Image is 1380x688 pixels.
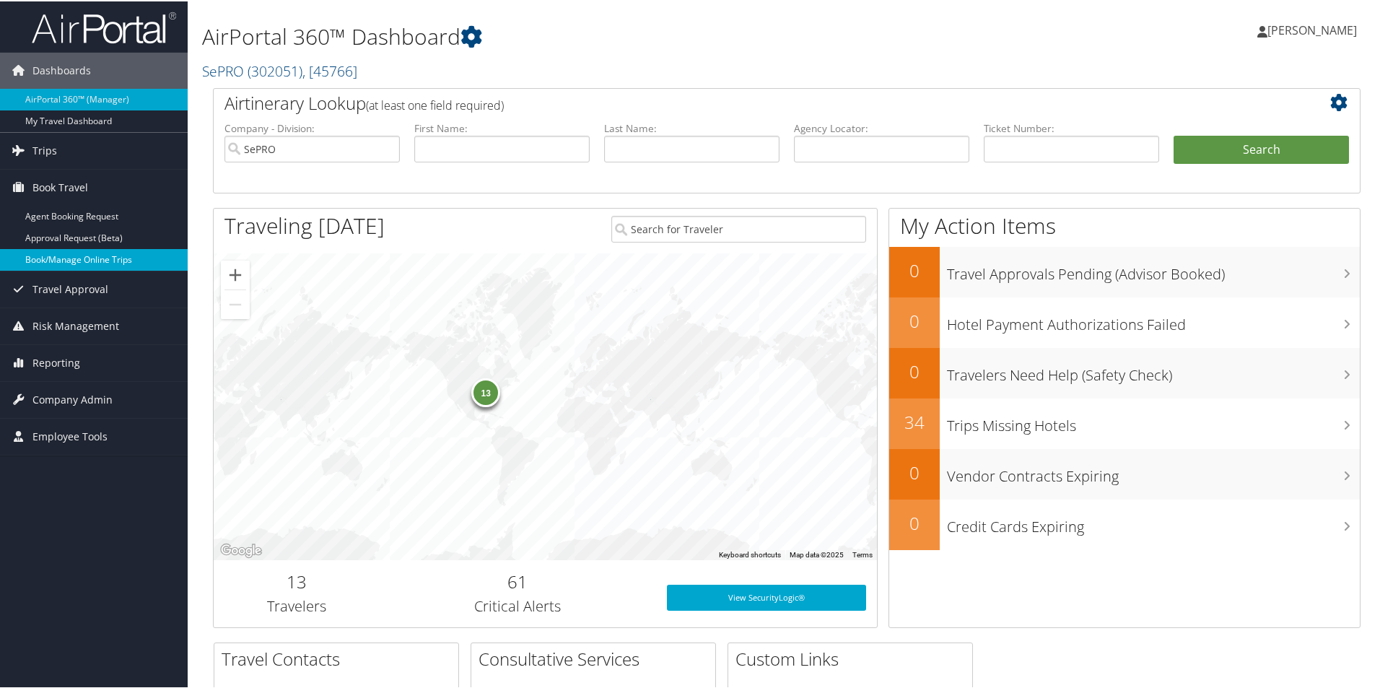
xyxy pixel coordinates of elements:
[794,120,969,134] label: Agency Locator:
[735,645,972,670] h2: Custom Links
[32,51,91,87] span: Dashboards
[611,214,866,241] input: Search for Traveler
[224,90,1254,114] h2: Airtinerary Lookup
[224,595,369,615] h3: Travelers
[947,357,1360,384] h3: Travelers Need Help (Safety Check)
[221,259,250,288] button: Zoom in
[32,9,176,43] img: airportal-logo.png
[889,308,940,332] h2: 0
[1174,134,1349,163] button: Search
[202,20,982,51] h1: AirPortal 360™ Dashboard
[479,645,715,670] h2: Consultative Services
[719,549,781,559] button: Keyboard shortcuts
[1267,21,1357,37] span: [PERSON_NAME]
[947,508,1360,536] h3: Credit Cards Expiring
[889,409,940,433] h2: 34
[471,377,500,406] div: 13
[222,645,458,670] h2: Travel Contacts
[217,540,265,559] a: Open this area in Google Maps (opens a new window)
[889,448,1360,498] a: 0Vendor Contracts Expiring
[224,568,369,593] h2: 13
[889,459,940,484] h2: 0
[947,407,1360,435] h3: Trips Missing Hotels
[32,307,119,343] span: Risk Management
[889,358,940,383] h2: 0
[852,549,873,557] a: Terms (opens in new tab)
[414,120,590,134] label: First Name:
[790,549,844,557] span: Map data ©2025
[947,306,1360,334] h3: Hotel Payment Authorizations Failed
[32,131,57,167] span: Trips
[889,245,1360,296] a: 0Travel Approvals Pending (Advisor Booked)
[217,540,265,559] img: Google
[32,417,108,453] span: Employee Tools
[1257,7,1371,51] a: [PERSON_NAME]
[32,168,88,204] span: Book Travel
[889,257,940,282] h2: 0
[889,209,1360,240] h1: My Action Items
[889,397,1360,448] a: 34Trips Missing Hotels
[889,510,940,534] h2: 0
[366,96,504,112] span: (at least one field required)
[32,270,108,306] span: Travel Approval
[390,568,645,593] h2: 61
[202,60,357,79] a: SePRO
[889,498,1360,549] a: 0Credit Cards Expiring
[32,380,113,417] span: Company Admin
[667,583,866,609] a: View SecurityLogic®
[302,60,357,79] span: , [ 45766 ]
[224,120,400,134] label: Company - Division:
[224,209,385,240] h1: Traveling [DATE]
[390,595,645,615] h3: Critical Alerts
[947,256,1360,283] h3: Travel Approvals Pending (Advisor Booked)
[984,120,1159,134] label: Ticket Number:
[604,120,779,134] label: Last Name:
[248,60,302,79] span: ( 302051 )
[947,458,1360,485] h3: Vendor Contracts Expiring
[889,347,1360,397] a: 0Travelers Need Help (Safety Check)
[32,344,80,380] span: Reporting
[221,289,250,318] button: Zoom out
[889,296,1360,347] a: 0Hotel Payment Authorizations Failed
